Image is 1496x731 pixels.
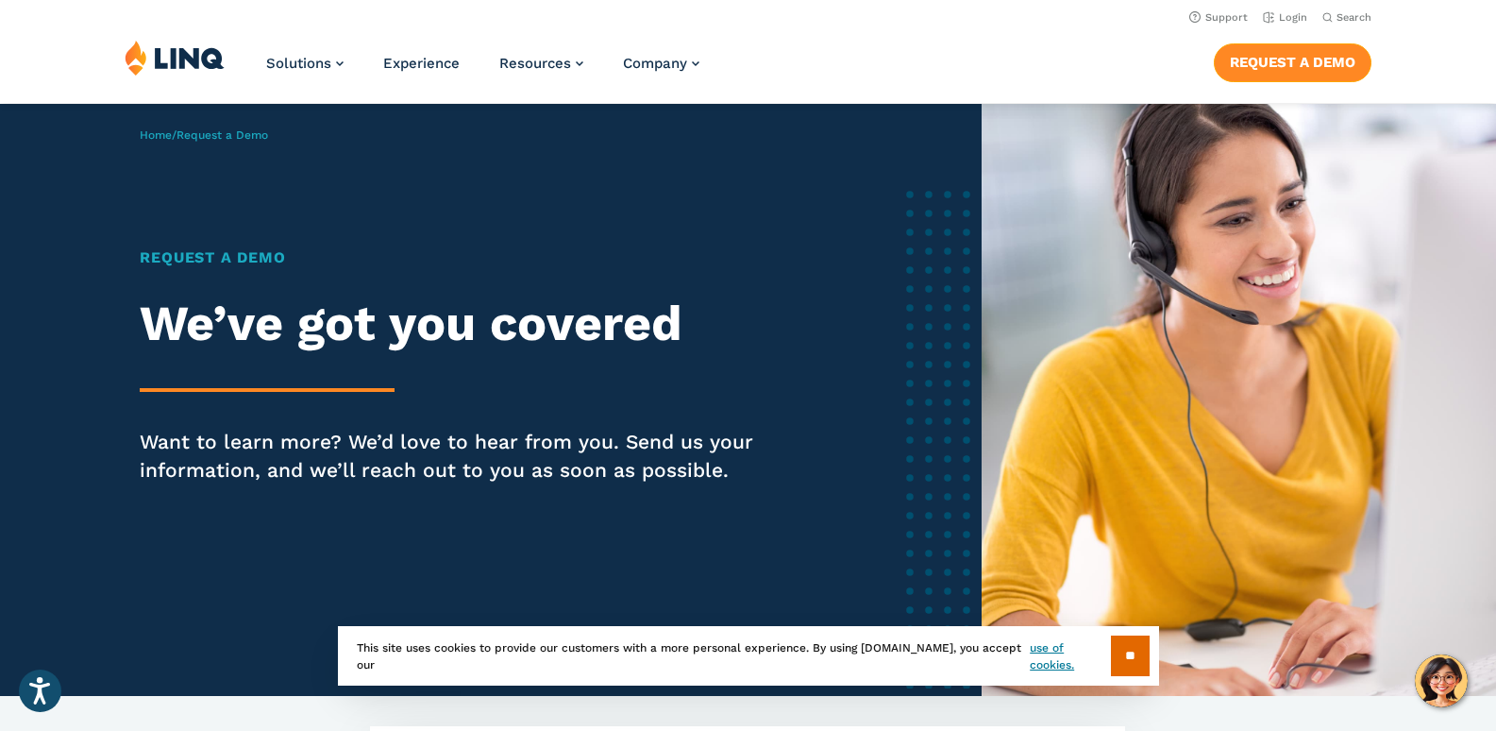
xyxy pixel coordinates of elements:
span: Company [623,55,687,72]
img: LINQ | K‑12 Software [125,40,225,76]
p: Want to learn more? We’d love to hear from you. Send us your information, and we’ll reach out to ... [140,428,803,484]
a: use of cookies. [1030,639,1110,673]
a: Resources [499,55,583,72]
nav: Primary Navigation [266,40,699,102]
a: Experience [383,55,460,72]
button: Hello, have a question? Let’s chat. [1415,654,1468,707]
a: Support [1189,11,1248,24]
span: Solutions [266,55,331,72]
span: Resources [499,55,571,72]
a: Solutions [266,55,344,72]
h2: We’ve got you covered [140,296,803,352]
img: Female software representative [982,104,1496,696]
span: / [140,128,268,142]
span: Request a Demo [176,128,268,142]
button: Open Search Bar [1322,10,1371,25]
div: This site uses cookies to provide our customers with a more personal experience. By using [DOMAIN... [338,626,1159,686]
h1: Request a Demo [140,246,803,269]
a: Request a Demo [1214,43,1371,81]
a: Home [140,128,172,142]
span: Search [1336,11,1371,24]
nav: Button Navigation [1214,40,1371,81]
a: Company [623,55,699,72]
a: Login [1263,11,1307,24]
